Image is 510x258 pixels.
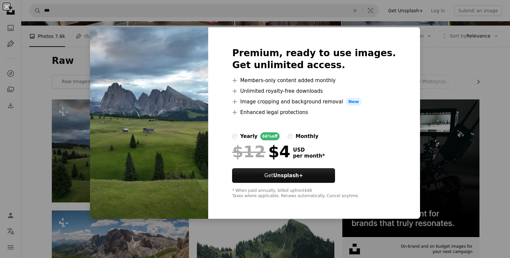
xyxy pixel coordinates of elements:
[232,47,396,71] h2: Premium, ready to use images. Get unlimited access.
[232,98,396,106] li: Image cropping and background removal
[293,147,325,153] span: USD
[296,132,318,140] div: monthly
[232,143,265,160] span: $12
[232,134,237,139] input: yearly66%off
[260,132,280,140] div: 66% off
[232,87,396,95] li: Unlimited royalty-free downloads
[90,27,208,219] img: premium_photo-1666963323736-5ee1c16ef19d
[288,134,293,139] input: monthly
[273,173,303,179] strong: Unsplash+
[232,143,290,160] div: $4
[293,153,325,159] span: per month *
[232,108,396,116] li: Enhanced legal protections
[232,188,396,199] div: * When paid annually, billed upfront $48 Taxes where applicable. Renews automatically. Cancel any...
[232,168,335,183] button: GetUnsplash+
[240,132,257,140] div: yearly
[346,98,362,106] span: New
[232,76,396,84] li: Members-only content added monthly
